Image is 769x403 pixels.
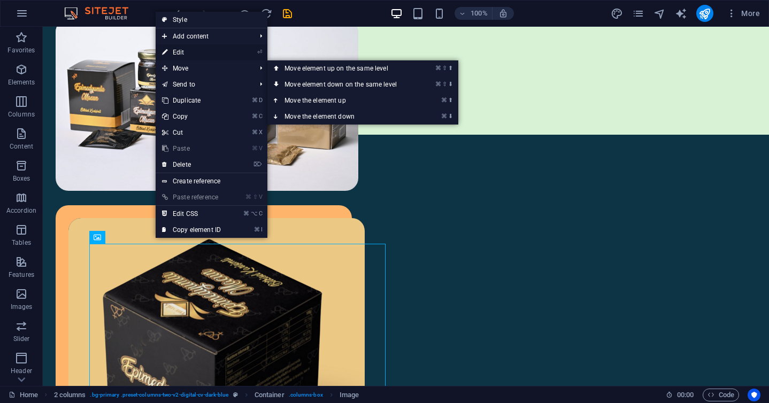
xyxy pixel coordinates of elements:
p: Header [11,367,32,375]
p: Tables [12,238,31,247]
i: Reload page [260,7,272,20]
button: undo [174,7,187,20]
i: ⌘ [252,145,258,152]
p: Content [10,142,33,151]
a: ⏎Edit [156,44,227,60]
i: V [259,193,262,200]
i: D [259,97,262,104]
i: ⬆ [448,65,453,72]
span: Click to select. Double-click to edit [54,389,86,401]
span: : [685,391,686,399]
span: Move [156,60,251,76]
a: ⌘⇧⬆Move element up on the same level [267,60,418,76]
i: C [259,210,262,217]
div: Domain Overview [41,63,96,70]
i: Pages (Ctrl+Alt+S) [632,7,644,20]
p: Features [9,270,34,279]
span: Click to select. Double-click to edit [255,389,284,401]
div: v 4.0.25 [30,17,52,26]
i: V [259,145,262,152]
a: Create reference [156,173,267,189]
i: ⌦ [253,161,262,168]
span: Click to select. Double-click to edit [340,389,359,401]
i: ⌘ [435,65,441,72]
span: Add content [156,28,251,44]
div: Domain: [DOMAIN_NAME] [28,28,118,36]
img: website_grey.svg [17,28,26,36]
button: Click here to leave preview mode and continue editing [238,7,251,20]
i: ⌘ [252,97,258,104]
i: ⌘ [252,113,258,120]
i: ⌘ [245,193,251,200]
img: tab_keywords_by_traffic_grey.svg [106,62,115,71]
i: This element is a customizable preset [233,392,238,398]
p: Boxes [13,174,30,183]
button: publish [696,5,713,22]
button: pages [632,7,645,20]
a: ⌦Delete [156,157,227,173]
p: Columns [8,110,35,119]
span: 00 00 [677,389,694,401]
span: More [726,8,760,19]
nav: breadcrumb [54,389,359,401]
a: ⌘⌥CEdit CSS [156,206,227,222]
a: Style [156,12,267,28]
p: Favorites [7,46,35,55]
button: More [722,5,764,22]
i: ⌥ [251,210,258,217]
img: tab_domain_overview_orange.svg [29,62,37,71]
button: design [611,7,624,20]
div: Keywords by Traffic [118,63,180,70]
i: ⌘ [441,113,447,120]
a: ⌘⬇Move the element down [267,108,418,125]
a: ⌘⬆Move the element up [267,92,418,108]
a: ⌘CCopy [156,108,227,125]
span: Code [708,389,734,401]
button: text_generator [675,7,688,20]
a: Click to cancel selection. Double-click to open Pages [9,389,38,401]
i: ⌘ [252,129,258,136]
p: Accordion [6,206,36,215]
i: Undo: Change image (Ctrl+Z) [174,7,187,20]
button: 100% [455,7,493,20]
i: Navigator [653,7,666,20]
i: ⏎ [257,49,262,56]
a: ⌘VPaste [156,141,227,157]
img: Editor Logo [61,7,142,20]
p: Elements [8,78,35,87]
i: ⌘ [254,226,260,233]
i: ⇧ [442,65,447,72]
a: ⌘DDuplicate [156,92,227,108]
i: ⬇ [448,113,453,120]
i: Design (Ctrl+Alt+Y) [611,7,623,20]
i: X [259,129,262,136]
i: ⌘ [441,97,447,104]
a: ⌘XCut [156,125,227,141]
h6: 100% [471,7,488,20]
i: Save (Ctrl+S) [281,7,294,20]
button: Usercentrics [748,389,760,401]
a: Send to [156,76,251,92]
span: . columns-box [289,389,323,401]
span: . bg-primary .preset-columns-two-v2-digital-cv-dark-blue [90,389,228,401]
a: ⌘⇧VPaste reference [156,189,227,205]
i: ⌘ [243,210,249,217]
a: ⌘ICopy element ID [156,222,227,238]
button: Code [703,389,739,401]
i: I [261,226,262,233]
button: navigator [653,7,666,20]
img: logo_orange.svg [17,17,26,26]
button: save [281,7,294,20]
i: Publish [698,7,711,20]
p: Images [11,303,33,311]
i: ⇧ [253,193,258,200]
button: reload [259,7,272,20]
h6: Session time [666,389,694,401]
i: ⬆ [448,97,453,104]
i: AI Writer [675,7,687,20]
i: On resize automatically adjust zoom level to fit chosen device. [498,9,508,18]
i: ⌘ [435,81,441,88]
p: Slider [13,335,30,343]
a: ⌘⇧⬇Move element down on the same level [267,76,418,92]
i: C [259,113,262,120]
